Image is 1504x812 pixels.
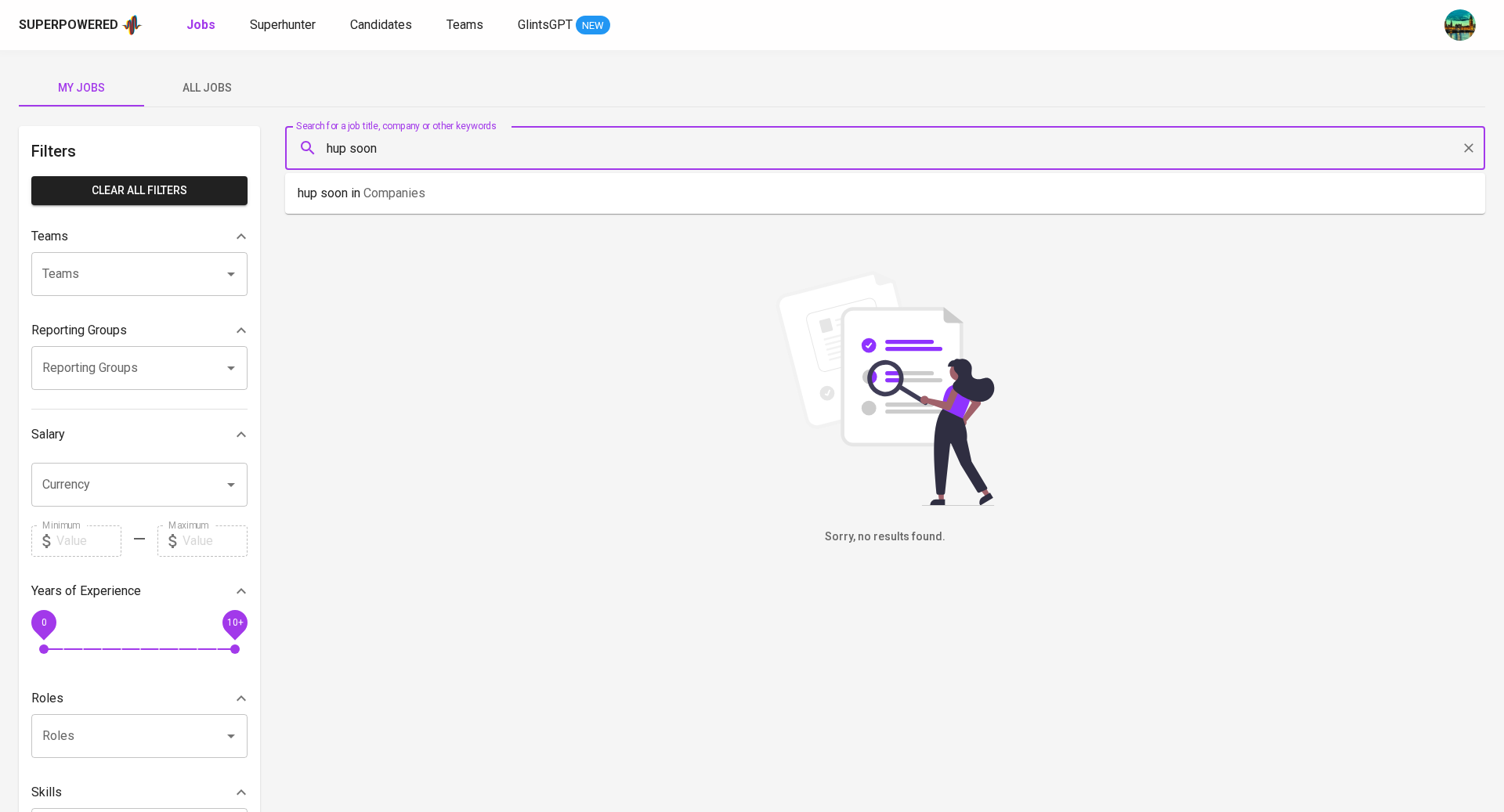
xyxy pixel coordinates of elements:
[31,777,248,808] div: Skills
[28,78,135,98] span: My Jobs
[31,582,141,601] p: Years of Experience
[350,16,415,35] a: Candidates
[31,227,68,246] p: Teams
[768,271,1003,506] img: file_searching.svg
[446,16,486,35] a: Teams
[41,616,46,627] span: 0
[31,221,248,252] div: Teams
[186,17,215,32] b: Jobs
[298,184,425,203] p: hup soon in
[576,18,610,34] span: NEW
[220,725,242,747] button: Open
[226,616,243,627] span: 10+
[31,176,248,205] button: Clear All filters
[183,525,248,557] input: Value
[154,78,260,98] span: All Jobs
[31,321,127,340] p: Reporting Groups
[31,419,248,450] div: Salary
[363,186,425,200] span: Companies
[31,139,248,164] h6: Filters
[220,263,242,285] button: Open
[1458,137,1480,159] button: Clear
[121,13,143,37] img: app logo
[31,783,62,802] p: Skills
[19,13,143,37] a: Superpoweredapp logo
[220,357,242,379] button: Open
[31,683,248,714] div: Roles
[250,16,319,35] a: Superhunter
[31,425,65,444] p: Salary
[1444,9,1476,41] img: a5d44b89-0c59-4c54-99d0-a63b29d42bd3.jpg
[446,17,483,32] span: Teams
[31,689,63,708] p: Roles
[518,16,610,35] a: GlintsGPT NEW
[31,315,248,346] div: Reporting Groups
[350,17,412,32] span: Candidates
[31,576,248,607] div: Years of Experience
[518,17,573,32] span: GlintsGPT
[220,474,242,496] button: Open
[19,16,118,34] div: Superpowered
[285,529,1485,546] h6: Sorry, no results found.
[186,16,219,35] a: Jobs
[44,181,235,200] span: Clear All filters
[250,17,316,32] span: Superhunter
[56,525,121,557] input: Value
